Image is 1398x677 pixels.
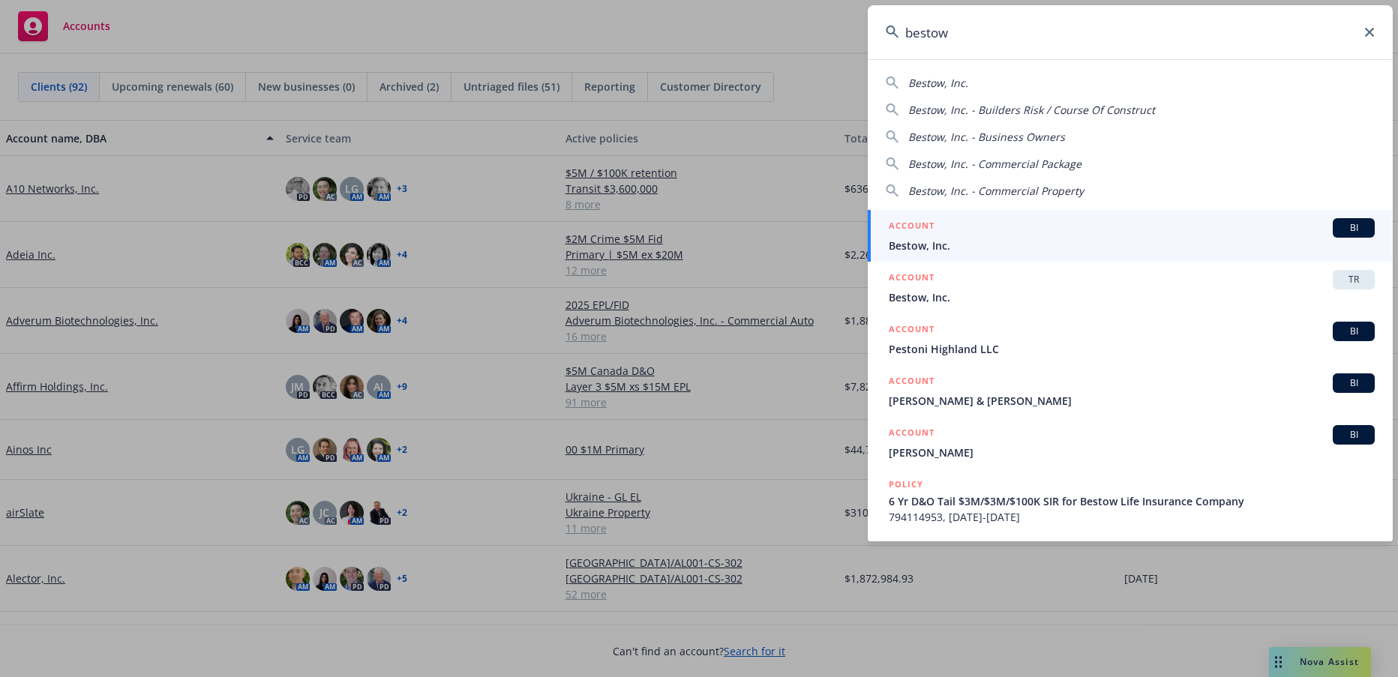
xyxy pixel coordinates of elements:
a: ACCOUNTBI[PERSON_NAME] & [PERSON_NAME] [868,365,1393,417]
span: 6 Yr D&O Tail $3M/$3M/$100K SIR for Bestow Life Insurance Company [889,493,1375,509]
a: ACCOUNTBIBestow, Inc. [868,210,1393,262]
h5: ACCOUNT [889,322,934,340]
a: ACCOUNTBIPestoni Highland LLC [868,313,1393,365]
span: Bestow, Inc. [889,238,1375,253]
span: BI [1339,221,1369,235]
span: BI [1339,376,1369,390]
span: Bestow, Inc. - Builders Risk / Course Of Construct [908,103,1155,117]
span: [PERSON_NAME] & [PERSON_NAME] [889,393,1375,409]
a: ACCOUNTTRBestow, Inc. [868,262,1393,313]
span: Bestow, Inc. [908,76,968,90]
h5: ACCOUNT [889,373,934,391]
span: Bestow, Inc. - Business Owners [908,130,1065,144]
h5: POLICY [889,477,923,492]
span: Bestow, Inc. - Commercial Property [908,184,1084,198]
a: POLICY6 Yr D&O Tail $3M/$3M/$100K SIR for Bestow Life Insurance Company794114953, [DATE]-[DATE] [868,469,1393,533]
span: Bestow, Inc. - Commercial Package [908,157,1081,171]
span: BI [1339,325,1369,338]
a: ACCOUNTBI[PERSON_NAME] [868,417,1393,469]
span: TR [1339,273,1369,286]
span: Pestoni Highland LLC [889,341,1375,357]
h5: ACCOUNT [889,425,934,443]
h5: ACCOUNT [889,270,934,288]
span: Bestow, Inc. [889,289,1375,305]
h5: ACCOUNT [889,218,934,236]
input: Search... [868,5,1393,59]
span: BI [1339,428,1369,442]
span: 794114953, [DATE]-[DATE] [889,509,1375,525]
span: [PERSON_NAME] [889,445,1375,460]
